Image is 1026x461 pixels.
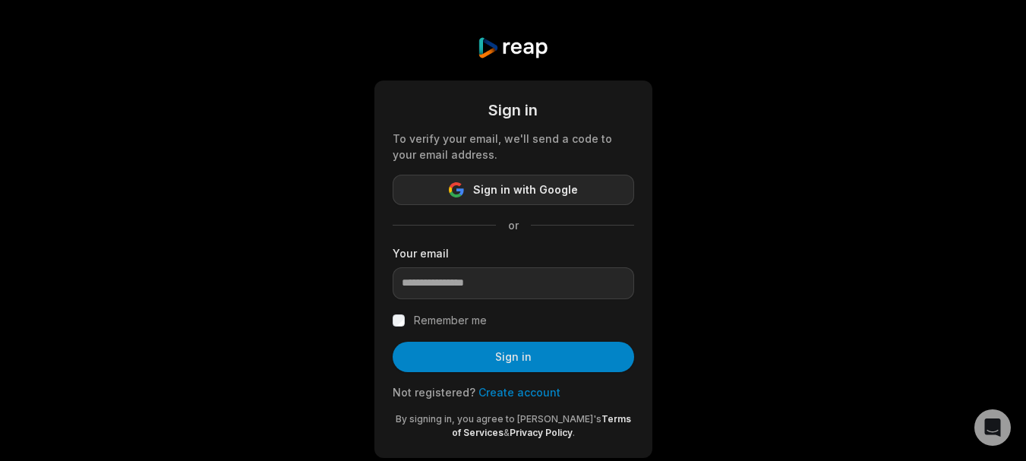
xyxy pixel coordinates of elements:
button: Sign in [393,342,634,372]
span: Not registered? [393,386,475,399]
span: . [573,427,575,438]
label: Remember me [414,311,487,330]
button: Sign in with Google [393,175,634,205]
span: or [496,217,531,233]
a: Terms of Services [452,413,631,438]
span: & [504,427,510,438]
img: reap [477,36,549,59]
span: By signing in, you agree to [PERSON_NAME]'s [396,413,601,425]
span: Sign in with Google [473,181,578,199]
a: Create account [478,386,560,399]
a: Privacy Policy [510,427,573,438]
div: Open Intercom Messenger [974,409,1011,446]
label: Your email [393,245,634,261]
div: Sign in [393,99,634,122]
div: To verify your email, we'll send a code to your email address. [393,131,634,163]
